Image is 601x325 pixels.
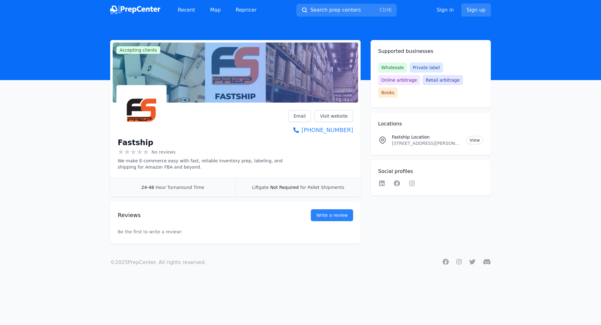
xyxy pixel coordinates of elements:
a: Recent [173,4,200,16]
span: Not Required [270,185,299,190]
p: Be the first to write a review! [118,216,353,247]
p: © 2025 PrepCenter. All rights reserved. [110,259,206,266]
a: Sign in [437,6,454,14]
a: [PHONE_NUMBER] [288,126,353,135]
kbd: Ctrl [379,7,388,13]
kbd: K [388,7,392,13]
span: Online arbitrage [378,75,420,85]
button: Search prep centersCtrlK [296,4,397,17]
a: Email [288,110,311,122]
span: Books [378,88,398,98]
p: Fastship Location [392,134,461,140]
h2: Reviews [118,211,291,220]
a: Repricer [231,4,262,16]
a: Sign up [461,3,491,17]
span: Private label [409,63,443,73]
span: No reviews [152,149,176,155]
h2: Social profiles [378,168,483,175]
p: We make E-commerce easy with fast, reliable inventory prep, labeling, and shipping for Amazon FBA... [118,158,288,170]
span: Hour Turnaround Time [156,185,204,190]
span: for Pallet Shipments [300,185,344,190]
h1: Fastship [118,138,153,148]
span: Liftgate [252,185,269,190]
span: 24-48 [141,185,154,190]
h2: Supported businesses [378,48,483,55]
img: Fastship [118,86,165,134]
a: View [466,136,483,144]
span: Retail arbitrage [423,75,463,85]
img: PrepCenter [110,6,160,14]
h2: Locations [378,120,483,128]
a: Visit website [315,110,353,122]
p: [STREET_ADDRESS][PERSON_NAME] [392,140,461,146]
span: Accepting clients [116,46,160,54]
a: Write a review [311,209,353,221]
span: Search prep centers [310,6,361,14]
a: Map [205,4,226,16]
span: Wholesale [378,63,407,73]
